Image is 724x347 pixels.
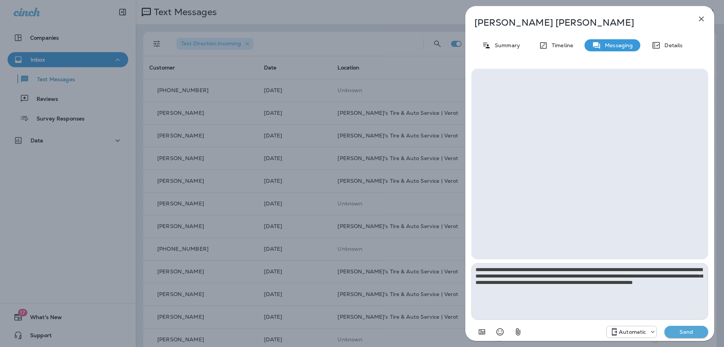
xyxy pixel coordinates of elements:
[670,328,702,335] p: Send
[474,17,680,28] p: [PERSON_NAME] [PERSON_NAME]
[474,324,489,339] button: Add in a premade template
[491,42,520,48] p: Summary
[492,324,508,339] button: Select an emoji
[661,42,683,48] p: Details
[619,329,646,335] p: Automatic
[601,42,633,48] p: Messaging
[548,42,573,48] p: Timeline
[664,326,708,338] button: Send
